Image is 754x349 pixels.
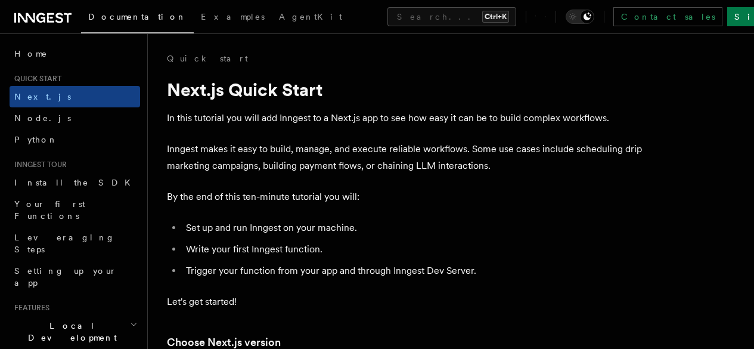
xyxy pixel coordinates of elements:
p: By the end of this ten-minute tutorial you will: [167,189,644,205]
p: Let's get started! [167,294,644,310]
span: Quick start [10,74,61,84]
a: Documentation [81,4,194,33]
a: AgentKit [272,4,349,32]
span: Next.js [14,92,71,101]
h1: Next.js Quick Start [167,79,644,100]
span: Install the SDK [14,178,138,187]
a: Quick start [167,52,248,64]
a: Node.js [10,107,140,129]
a: Setting up your app [10,260,140,294]
a: Leveraging Steps [10,227,140,260]
a: Python [10,129,140,150]
kbd: Ctrl+K [482,11,509,23]
span: Python [14,135,58,144]
span: AgentKit [279,12,342,21]
li: Set up and run Inngest on your machine. [182,220,644,236]
span: Local Development [10,320,130,344]
span: Leveraging Steps [14,233,115,254]
span: Setting up your app [14,266,117,288]
span: Home [14,48,48,60]
a: Contact sales [613,7,722,26]
p: Inngest makes it easy to build, manage, and execute reliable workflows. Some use cases include sc... [167,141,644,174]
span: Documentation [88,12,187,21]
span: Your first Functions [14,199,85,221]
a: Next.js [10,86,140,107]
a: Install the SDK [10,172,140,193]
li: Write your first Inngest function. [182,241,644,258]
button: Local Development [10,315,140,348]
button: Toggle dark mode [566,10,594,24]
p: In this tutorial you will add Inngest to a Next.js app to see how easy it can be to build complex... [167,110,644,126]
span: Inngest tour [10,160,67,169]
button: Search...Ctrl+K [387,7,516,26]
span: Node.js [14,113,71,123]
li: Trigger your function from your app and through Inngest Dev Server. [182,262,644,279]
a: Home [10,43,140,64]
span: Examples [201,12,265,21]
a: Your first Functions [10,193,140,227]
a: Examples [194,4,272,32]
span: Features [10,303,49,313]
